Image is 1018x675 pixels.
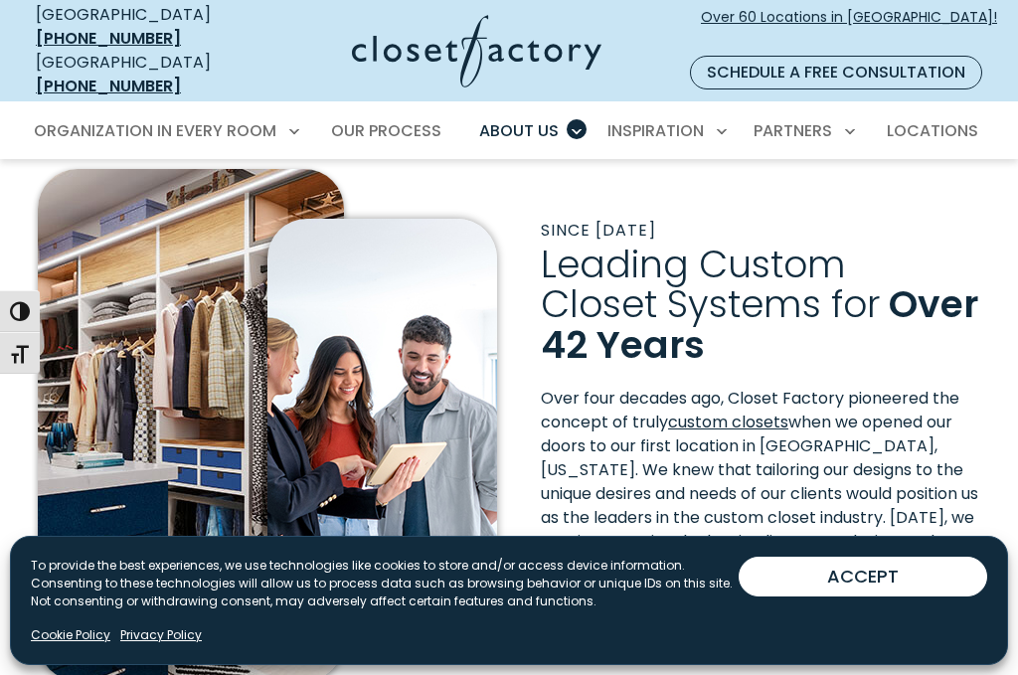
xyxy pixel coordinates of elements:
[607,119,704,142] span: Inspiration
[31,626,110,644] a: Cookie Policy
[120,626,202,644] a: Privacy Policy
[541,387,980,601] p: Over four decades ago, Closet Factory pioneered the concept of truly when we opened our doors to ...
[690,56,982,89] a: Schedule a Free Consultation
[31,557,739,610] p: To provide the best experiences, we use technologies like cookies to store and/or access device i...
[541,219,980,243] p: Since [DATE]
[541,277,880,330] span: Closet Systems for
[36,75,181,97] a: [PHONE_NUMBER]
[36,27,181,50] a: [PHONE_NUMBER]
[20,103,998,159] nav: Primary Menu
[352,15,601,87] img: Closet Factory Logo
[541,277,978,370] span: Over 42 Years
[479,119,559,142] span: About Us
[701,7,997,49] span: Over 60 Locations in [GEOGRAPHIC_DATA]!
[754,119,832,142] span: Partners
[541,238,846,290] span: Leading Custom
[331,119,441,142] span: Our Process
[36,51,253,98] div: [GEOGRAPHIC_DATA]
[36,3,253,51] div: [GEOGRAPHIC_DATA]
[34,119,276,142] span: Organization in Every Room
[887,119,978,142] span: Locations
[267,219,497,636] img: Closet Factory designer and homeowners
[739,557,987,596] button: ACCEPT
[668,411,788,433] a: custom closets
